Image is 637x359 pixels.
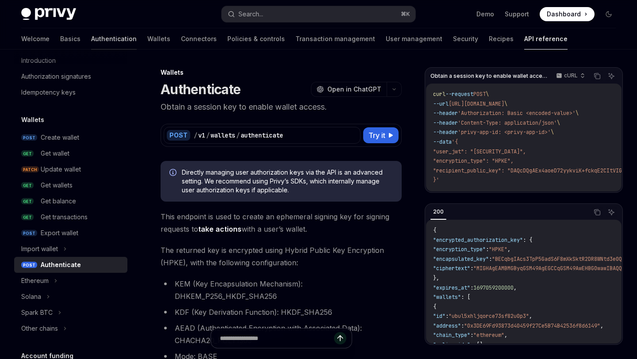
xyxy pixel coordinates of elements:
span: "chain_type" [433,332,470,339]
span: --request [445,91,473,98]
span: "encapsulated_key" [433,256,489,263]
button: Search...⌘K [222,6,415,22]
span: PATCH [21,166,39,173]
span: Obtain a session key to enable wallet access. [430,73,548,80]
span: "HPKE" [489,246,507,253]
div: Import wallet [21,244,58,254]
span: : [461,322,464,329]
button: Ask AI [606,206,617,218]
div: Search... [238,9,263,19]
span: , [529,313,532,320]
h1: Authenticate [161,81,241,97]
span: GET [21,214,34,221]
span: "ubul5xhljqorce73sf82u0p3" [449,313,529,320]
div: Get wallets [41,180,73,191]
a: POSTCreate wallet [14,130,127,145]
div: Solana [21,291,41,302]
div: Get wallet [41,148,69,159]
div: authenticate [241,131,283,140]
span: \ [486,91,489,98]
h5: Wallets [21,115,44,125]
span: 'privy-app-id: <privy-app-id>' [458,129,551,136]
span: --data [433,138,452,145]
div: 200 [430,206,446,217]
a: Idempotency keys [14,84,127,100]
button: Ask AI [606,70,617,82]
span: ⌘ K [401,11,410,18]
div: POST [167,130,190,141]
a: Authentication [91,28,137,50]
span: "ethereum" [473,332,504,339]
span: The returned key is encrypted using Hybrid Public Key Encryption (HPKE), with the following confi... [161,244,402,269]
span: POST [473,91,486,98]
div: Get transactions [41,212,88,222]
div: wallets [211,131,235,140]
span: GET [21,150,34,157]
svg: Info [169,169,178,178]
button: Try it [363,127,399,143]
div: Export wallet [41,228,78,238]
span: , [507,246,510,253]
img: dark logo [21,8,76,20]
span: { [433,303,436,310]
span: \ [576,110,579,117]
span: }, [433,275,439,282]
a: Dashboard [540,7,595,21]
span: : [ [461,294,470,301]
a: Connectors [181,28,217,50]
span: This endpoint is used to create an ephemeral signing key for signing requests to with a user’s wa... [161,210,402,235]
a: Wallets [147,28,170,50]
div: / [206,131,210,140]
span: \ [504,100,507,107]
span: "id" [433,313,445,320]
span: GET [21,182,34,189]
span: : { [523,237,532,244]
a: User management [386,28,442,50]
a: Demo [476,10,494,19]
span: , [514,284,517,291]
span: { [433,227,436,234]
li: AEAD (Authenticated Encryption with Associated Data): CHACHA20_POLY1305 [161,322,402,347]
span: [URL][DOMAIN_NAME] [449,100,504,107]
span: : [470,332,473,339]
span: 'Content-Type: application/json' [458,119,557,126]
div: Create wallet [41,132,79,143]
span: --header [433,119,458,126]
a: Support [505,10,529,19]
div: v1 [198,131,205,140]
span: , [504,332,507,339]
button: Toggle dark mode [602,7,616,21]
span: : [470,265,473,272]
span: : [489,256,492,263]
div: Spark BTC [21,307,53,318]
a: GETGet wallets [14,177,127,193]
a: GETGet wallet [14,145,127,161]
li: KDF (Key Derivation Function): HKDF_SHA256 [161,306,402,318]
button: Copy the contents from the code block [591,70,603,82]
a: Security [453,28,478,50]
a: GETGet transactions [14,209,127,225]
div: / [236,131,240,140]
span: "encryption_type" [433,246,486,253]
button: Copy the contents from the code block [591,206,603,218]
a: PATCHUpdate wallet [14,161,127,177]
span: --url [433,100,449,107]
div: Other chains [21,323,58,334]
span: curl [433,91,445,98]
span: "encryption_type": "HPKE", [433,157,514,164]
div: / [194,131,197,140]
a: take actions [198,225,242,234]
span: "user_jwt": "[SECURITY_DATA]", [433,148,526,155]
div: Get balance [41,196,76,206]
span: Directly managing user authorization keys via the API is an advanced setting. We recommend using ... [182,168,393,195]
span: "policy_ids" [433,341,470,348]
p: cURL [564,72,578,79]
span: : [470,284,473,291]
span: "encrypted_authorization_key" [433,237,523,244]
span: , [600,322,603,329]
span: : [486,246,489,253]
span: --header [433,129,458,136]
button: cURL [551,69,589,84]
a: GETGet balance [14,193,127,209]
span: }' [433,176,439,183]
